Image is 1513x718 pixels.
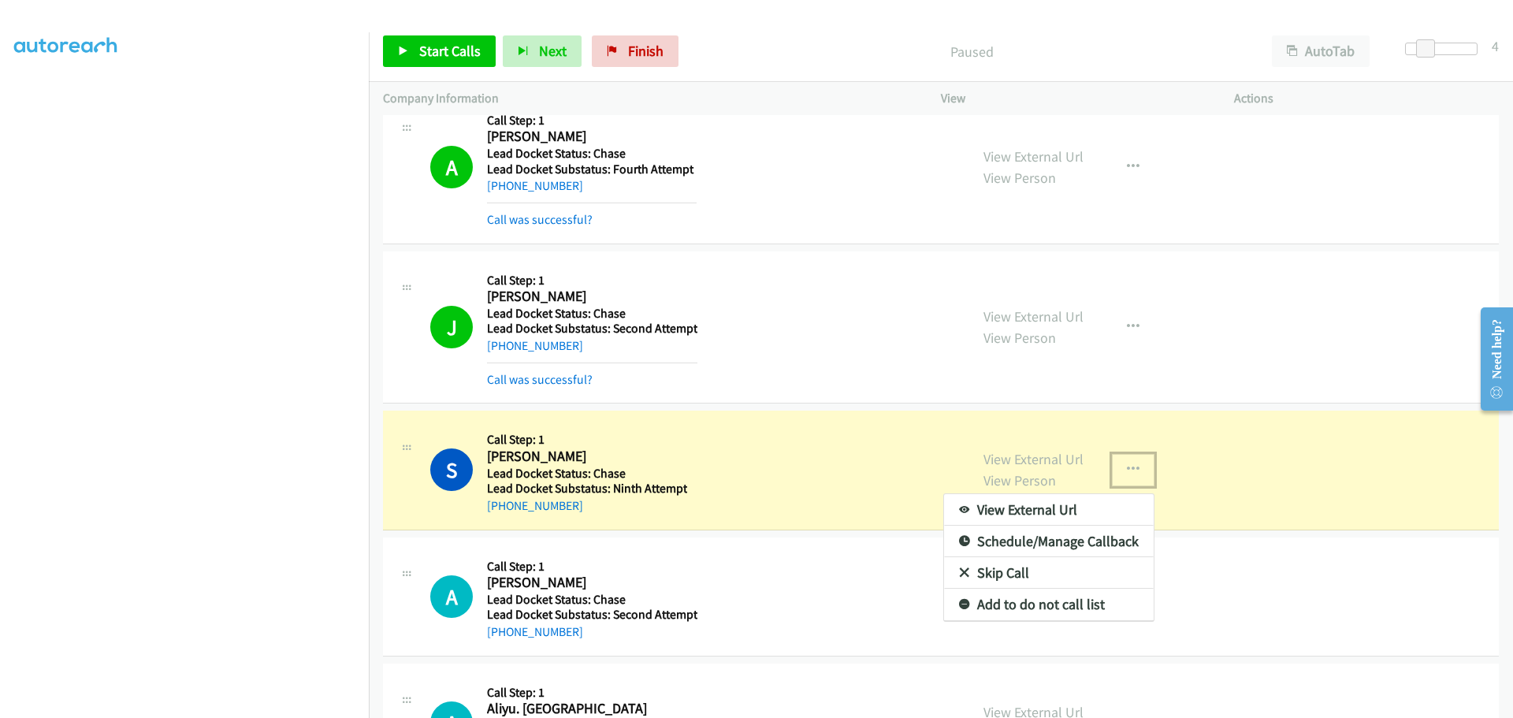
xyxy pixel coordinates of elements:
[430,575,473,618] div: The call is yet to be attempted
[944,557,1154,589] a: Skip Call
[944,526,1154,557] a: Schedule/Manage Callback
[430,575,473,618] h1: A
[944,589,1154,620] a: Add to do not call list
[1467,296,1513,422] iframe: Resource Center
[944,494,1154,526] a: View External Url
